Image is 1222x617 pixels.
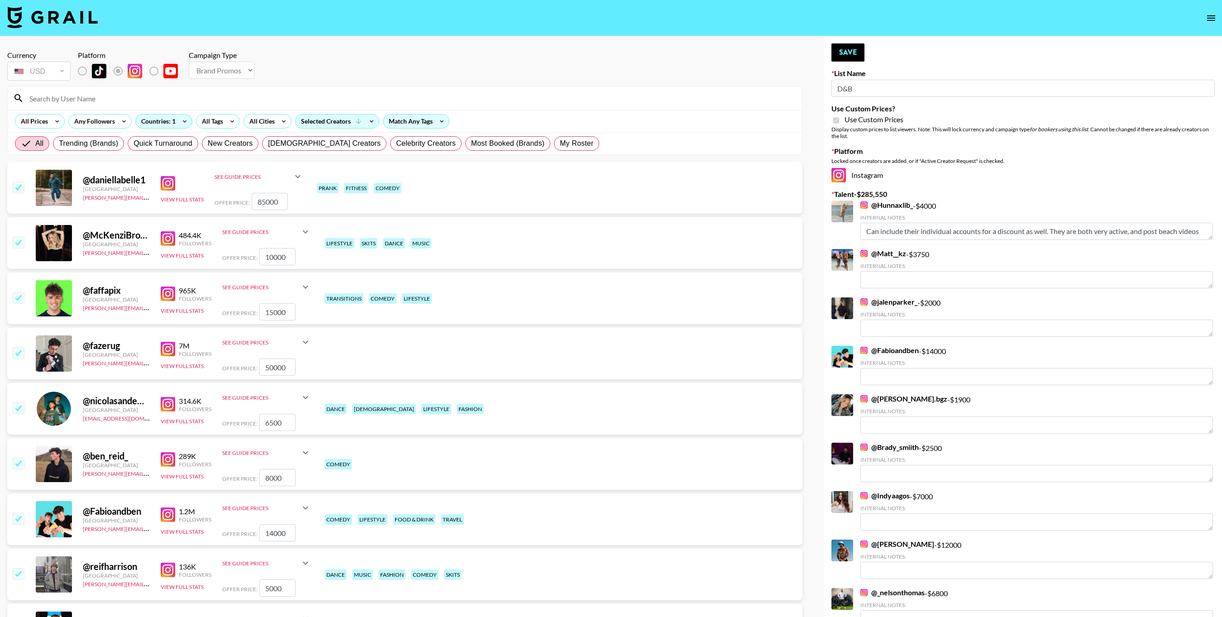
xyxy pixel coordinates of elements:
div: dance [325,569,347,580]
div: See Guide Prices [215,166,303,187]
span: New Creators [208,138,253,149]
div: @ faffapix [83,285,150,296]
a: @Indyaagos [860,491,910,500]
div: music [411,238,431,249]
span: Offer Price: [222,420,258,427]
div: travel [441,514,464,525]
img: Instagram [860,201,868,209]
img: Instagram [860,347,868,354]
div: dance [383,238,405,249]
img: TikTok [92,64,106,78]
button: View Full Stats [161,473,204,480]
div: Instagram [831,168,1215,182]
span: All [35,138,43,149]
div: dance [325,404,347,414]
div: Internal Notes: [860,214,1213,221]
div: See Guide Prices [222,276,311,298]
span: Most Booked (Brands) [471,138,544,149]
div: See Guide Prices [222,229,300,235]
button: View Full Stats [161,196,204,203]
div: All Tags [196,115,225,128]
div: Followers [179,461,211,468]
div: [GEOGRAPHIC_DATA] [83,407,150,413]
div: Internal Notes: [860,311,1213,318]
a: @[PERSON_NAME].bgz [860,394,947,403]
div: - $ 1900 [860,394,1213,434]
div: Currency is locked to USD [7,60,71,82]
div: comedy [369,293,396,304]
label: Use Custom Prices? [831,104,1215,113]
div: transitions [325,293,363,304]
div: See Guide Prices [222,560,300,567]
div: See Guide Prices [222,331,311,353]
a: @jalenparker_ [860,297,917,306]
a: [PERSON_NAME][EMAIL_ADDRESS][DOMAIN_NAME] [83,469,217,477]
div: [GEOGRAPHIC_DATA] [83,462,150,469]
input: Search by User Name [24,91,797,105]
div: 7M [179,341,211,350]
div: - $ 14000 [860,346,1213,385]
span: Offer Price: [222,531,258,537]
div: fitness [344,183,368,193]
button: open drawer [1202,9,1220,27]
div: [GEOGRAPHIC_DATA] [83,241,150,248]
span: Trending (Brands) [59,138,118,149]
img: Instagram [860,589,868,596]
img: Instagram [860,492,868,499]
div: music [352,569,373,580]
div: @ nicolasandemiliano [83,395,150,407]
input: 14,000 [259,524,296,541]
div: See Guide Prices [222,497,311,519]
span: Offer Price: [222,475,258,482]
button: View Full Stats [161,307,204,314]
input: 15,000 [259,303,296,320]
div: lifestyle [358,514,387,525]
div: Currency [7,51,71,60]
label: Platform [831,147,1215,156]
span: Celebrity Creators [396,138,456,149]
div: fashion [378,569,406,580]
textarea: Can include their individual accounts for a discount as well. They are both very active, and post... [860,223,1213,240]
span: Offer Price: [222,365,258,372]
div: comedy [411,569,439,580]
div: 136K [179,562,211,571]
div: [GEOGRAPHIC_DATA] [83,517,150,524]
div: Followers [179,295,211,302]
div: Followers [179,406,211,412]
div: [GEOGRAPHIC_DATA] [83,186,150,192]
div: See Guide Prices [222,221,311,243]
img: Grail Talent [7,6,98,28]
a: [PERSON_NAME][EMAIL_ADDRESS][DOMAIN_NAME] [83,248,217,256]
div: food & drink [393,514,435,525]
div: Followers [179,350,211,357]
img: Instagram [860,444,868,451]
div: Any Followers [69,115,117,128]
div: fashion [457,404,484,414]
div: @ Fabioandben [83,506,150,517]
span: Offer Price: [215,199,250,206]
div: Countries: 1 [136,115,192,128]
a: [PERSON_NAME][EMAIL_ADDRESS][DOMAIN_NAME] [83,303,217,311]
div: lifestyle [325,238,354,249]
input: 6,500 [259,414,296,431]
div: [GEOGRAPHIC_DATA] [83,572,150,579]
input: 5,000 [259,579,296,597]
input: 8,000 [259,469,296,486]
div: See Guide Prices [222,284,300,291]
img: Instagram [161,231,175,246]
a: [PERSON_NAME][EMAIL_ADDRESS][DOMAIN_NAME] [83,524,217,532]
div: @ fazerug [83,340,150,351]
div: Internal Notes: [860,456,1213,463]
div: Internal Notes: [860,263,1213,269]
div: lifestyle [421,404,451,414]
img: Instagram [161,507,175,522]
button: View Full Stats [161,252,204,259]
div: Campaign Type [189,51,254,60]
img: Instagram [128,64,142,78]
button: View Full Stats [161,418,204,425]
div: prank [317,183,339,193]
div: Followers [179,516,211,523]
div: See Guide Prices [222,505,300,512]
div: comedy [325,514,352,525]
img: Instagram [161,176,175,191]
